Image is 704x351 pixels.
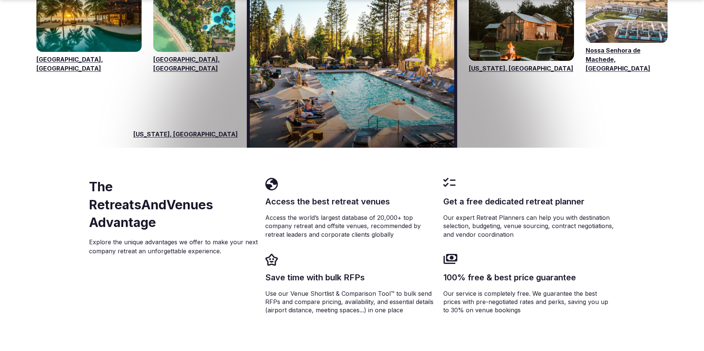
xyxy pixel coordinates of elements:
[133,130,238,139] span: [US_STATE], [GEOGRAPHIC_DATA]
[265,213,437,239] p: Access the world’s largest database of 20,000+ top company retreat and offsite venues, recommende...
[469,64,574,73] a: [US_STATE], [GEOGRAPHIC_DATA]
[443,213,615,239] p: Our expert Retreat Planners can help you with destination selection, budgeting, venue sourcing, c...
[443,289,615,315] p: Our service is completely free. We guarantee the best prices with pre-negotiated rates and perks,...
[265,289,437,315] p: Use our Venue Shortlist & Comparison Tool™ to bulk send RFPs and compare pricing, availability, a...
[443,196,615,207] h3: Get a free dedicated retreat planner
[586,46,668,73] a: Nossa Senhora de Machede, [GEOGRAPHIC_DATA]
[36,55,142,73] a: [GEOGRAPHIC_DATA], [GEOGRAPHIC_DATA]
[443,272,615,283] h3: 100% free & best price guarantee
[265,196,437,207] h3: Access the best retreat venues
[153,55,235,73] a: [GEOGRAPHIC_DATA], [GEOGRAPHIC_DATA]
[89,238,259,256] p: Explore the unique advantages we offer to make your next company retreat an unforgettable experie...
[89,178,259,231] h2: The RetreatsAndVenues Advantage
[265,272,437,283] h3: Save time with bulk RFPs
